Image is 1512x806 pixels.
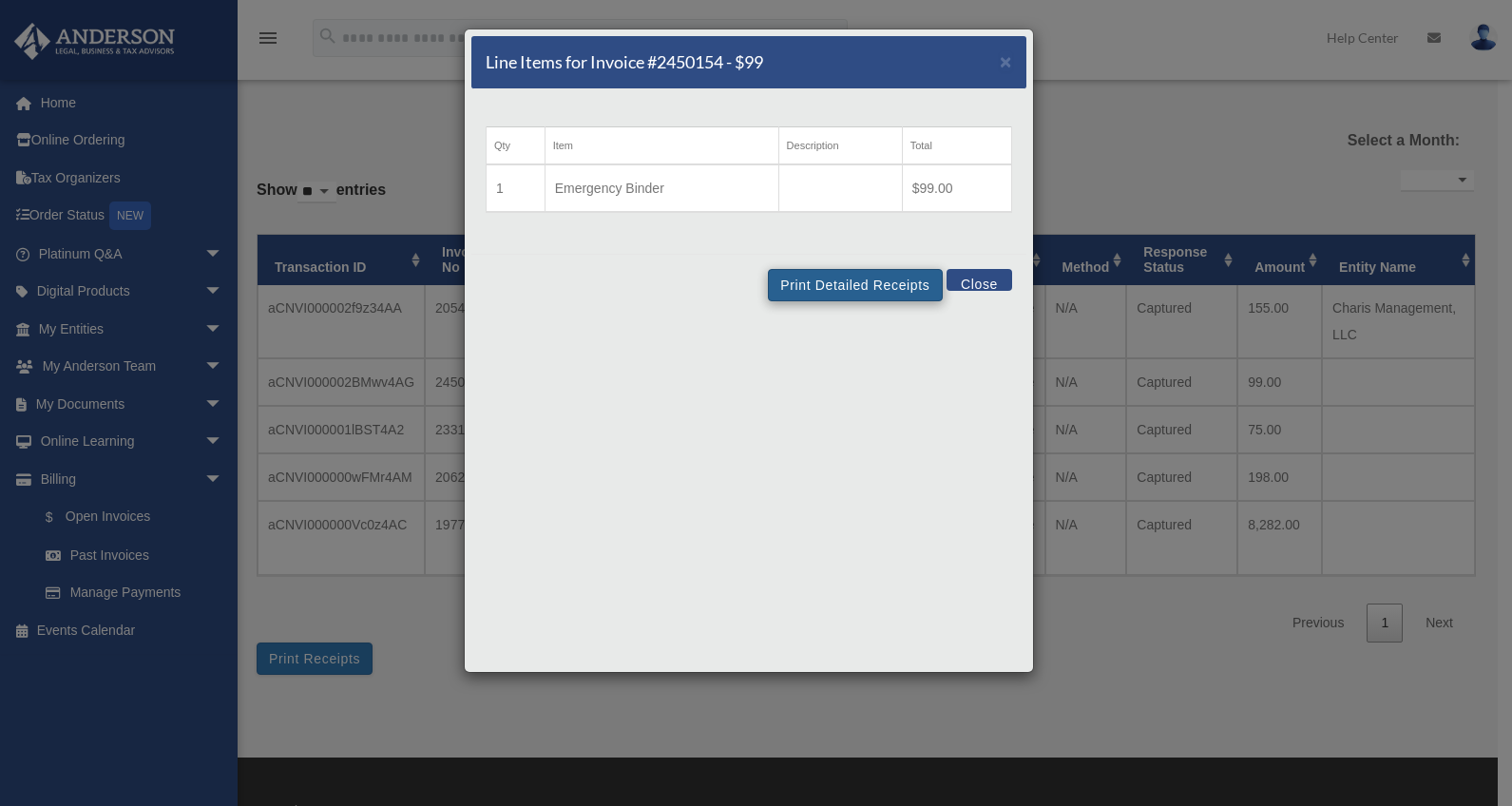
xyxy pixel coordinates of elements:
th: Item [545,127,778,165]
td: $99.00 [902,164,1011,212]
span: × [1000,50,1012,72]
button: Close [947,269,1012,291]
th: Total [902,127,1011,165]
button: Close [1000,51,1012,71]
th: Description [778,127,902,165]
td: 1 [487,164,545,212]
td: Emergency Binder [545,164,778,212]
th: Qty [487,127,545,165]
button: Print Detailed Receipts [768,269,942,301]
h5: Line Items for Invoice #2450154 - $99 [486,50,763,74]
